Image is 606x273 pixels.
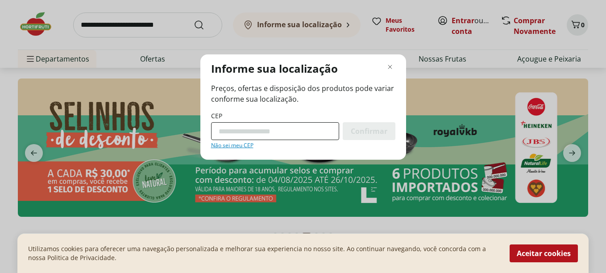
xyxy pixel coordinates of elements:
a: Não sei meu CEP [211,142,253,149]
button: Fechar modal de regionalização [385,62,395,72]
button: Aceitar cookies [510,244,578,262]
p: Utilizamos cookies para oferecer uma navegação personalizada e melhorar sua experiencia no nosso ... [28,244,499,262]
label: CEP [211,112,222,120]
div: Modal de regionalização [200,54,406,160]
button: Confirmar [343,122,395,140]
p: Informe sua localização [211,62,338,76]
span: Confirmar [351,128,387,135]
span: Preços, ofertas e disposição dos produtos pode variar conforme sua localização. [211,83,395,104]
